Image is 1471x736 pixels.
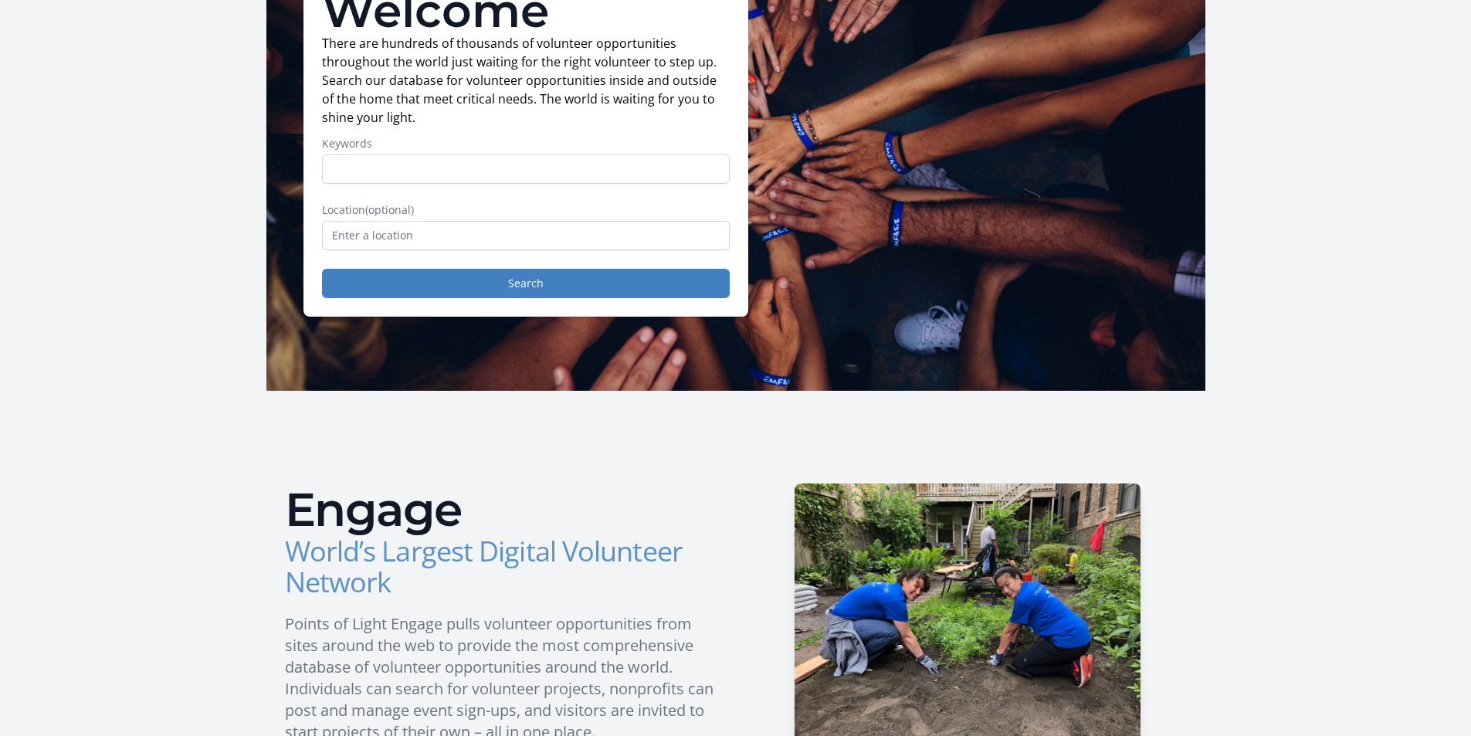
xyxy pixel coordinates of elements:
[322,202,730,218] label: Location
[322,34,730,127] p: There are hundreds of thousands of volunteer opportunities throughout the world just waiting for ...
[285,487,724,533] h2: Engage
[322,269,730,298] button: Search
[365,202,414,217] span: (optional)
[322,221,730,250] input: Enter a location
[322,136,730,151] label: Keywords
[285,536,724,598] h3: World’s Largest Digital Volunteer Network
